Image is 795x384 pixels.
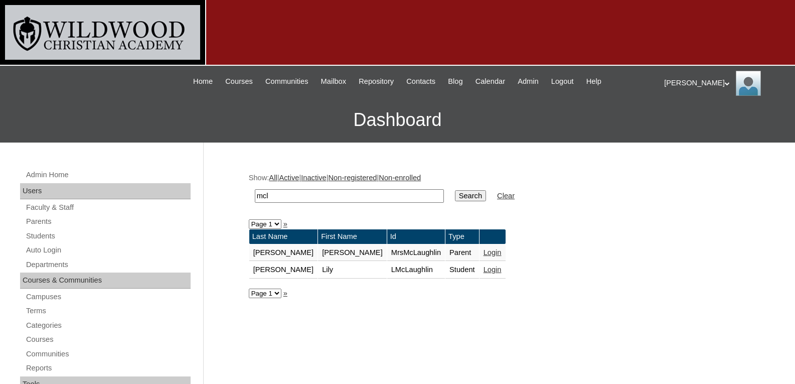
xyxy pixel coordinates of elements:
[354,76,399,87] a: Repository
[387,229,445,244] td: Id
[249,173,745,208] div: Show: | | | |
[25,348,191,360] a: Communities
[484,266,502,274] a: Login
[220,76,258,87] a: Courses
[513,76,544,87] a: Admin
[551,76,574,87] span: Logout
[5,97,790,143] h3: Dashboard
[249,229,318,244] td: Last Name
[193,76,213,87] span: Home
[445,262,479,279] td: Student
[586,76,601,87] span: Help
[255,189,444,203] input: Search
[387,244,445,262] td: MrsMcLaughlin
[20,273,191,289] div: Courses & Communities
[25,333,191,346] a: Courses
[25,319,191,332] a: Categories
[25,201,191,214] a: Faculty & Staff
[475,76,505,87] span: Calendar
[736,71,761,96] img: Jill Isaac
[249,262,318,279] td: [PERSON_NAME]
[359,76,394,87] span: Repository
[25,259,191,271] a: Departments
[497,192,515,200] a: Clear
[401,76,440,87] a: Contacts
[269,174,277,182] a: All
[318,262,387,279] td: Lily
[470,76,510,87] a: Calendar
[188,76,218,87] a: Home
[664,71,785,96] div: [PERSON_NAME]
[316,76,352,87] a: Mailbox
[25,362,191,374] a: Reports
[265,76,308,87] span: Communities
[25,230,191,242] a: Students
[318,244,387,262] td: [PERSON_NAME]
[301,174,327,182] a: Inactive
[518,76,539,87] span: Admin
[249,244,318,262] td: [PERSON_NAME]
[379,174,421,182] a: Non-enrolled
[25,215,191,228] a: Parents
[25,305,191,317] a: Terms
[283,220,287,228] a: »
[406,76,435,87] span: Contacts
[5,5,200,60] img: logo-white.png
[484,248,502,257] a: Login
[260,76,313,87] a: Communities
[455,190,486,201] input: Search
[20,183,191,199] div: Users
[445,229,479,244] td: Type
[318,229,387,244] td: First Name
[279,174,299,182] a: Active
[581,76,606,87] a: Help
[329,174,377,182] a: Non-registered
[321,76,347,87] span: Mailbox
[25,291,191,303] a: Campuses
[448,76,462,87] span: Blog
[25,244,191,257] a: Auto Login
[283,289,287,297] a: »
[225,76,253,87] span: Courses
[387,262,445,279] td: LMcLaughlin
[445,244,479,262] td: Parent
[443,76,467,87] a: Blog
[546,76,579,87] a: Logout
[25,169,191,181] a: Admin Home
